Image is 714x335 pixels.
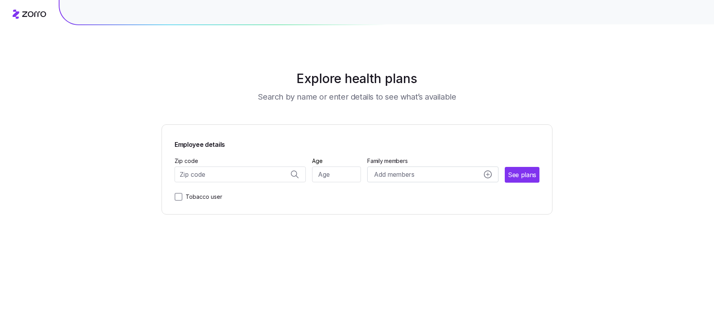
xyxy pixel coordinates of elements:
svg: add icon [484,170,492,178]
h3: Search by name or enter details to see what’s available [258,91,456,102]
span: Family members [367,157,498,165]
button: See plans [505,167,539,183]
span: Add members [374,170,414,180]
input: Age [312,167,361,182]
span: Employee details [175,137,539,150]
h1: Explore health plans [181,69,533,88]
label: Tobacco user [182,192,222,202]
span: See plans [508,170,536,180]
button: Add membersadd icon [367,167,498,182]
label: Age [312,157,323,165]
label: Zip code [175,157,198,165]
input: Zip code [175,167,306,182]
